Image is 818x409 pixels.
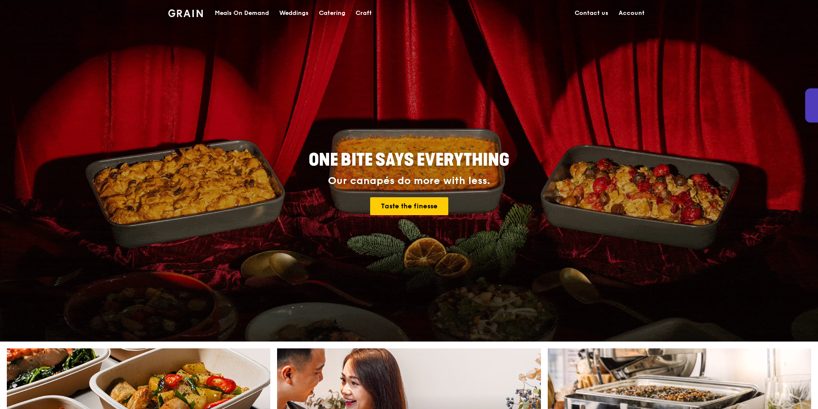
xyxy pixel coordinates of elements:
div: Our canapés do more with less. [255,175,563,187]
a: Weddings [274,0,314,26]
a: Contact us [570,0,613,26]
span: ONE BITE SAYS EVERYTHING [309,150,509,170]
div: Weddings [279,0,309,26]
a: Catering [314,0,351,26]
div: Meals On Demand [215,0,269,26]
div: Craft [356,0,372,26]
img: Grain [168,9,203,17]
a: Craft [351,0,377,26]
div: Catering [319,0,345,26]
a: Taste the finesse [370,197,448,215]
a: Account [613,0,650,26]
